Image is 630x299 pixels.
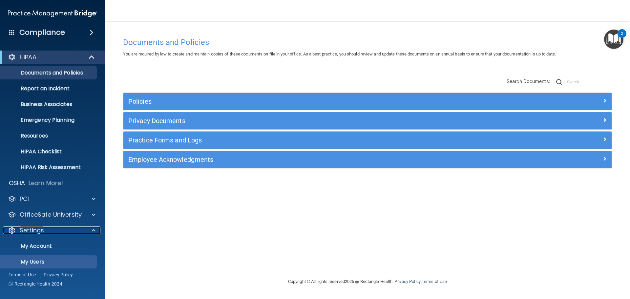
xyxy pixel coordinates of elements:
[19,28,65,37] h4: Compliance
[123,52,556,56] span: You are required by law to create and maintain copies of these documents on file in your office. ...
[4,85,94,92] p: Report an Incident
[4,101,94,108] p: Business Associates
[9,271,36,278] a: Terms of Use
[8,211,95,219] a: OfficeSafe University
[128,156,485,163] h5: Employee Acknowledgments
[604,30,623,49] button: Open Resource Center, 2 new notifications
[621,33,623,42] div: 2
[20,53,36,61] p: HIPAA
[9,281,62,287] span: Ⓒ Rectangle Health 2024
[128,135,607,145] a: Practice Forms and Logs
[29,179,63,187] p: Learn More!
[128,116,607,126] a: Privacy Documents
[248,271,487,292] div: Copyright © All rights reserved 2025 @ Rectangle Health | |
[4,243,94,249] p: My Account
[4,117,94,123] p: Emergency Planning
[128,98,485,105] h5: Policies
[394,279,420,284] a: Privacy Policy
[4,133,94,139] p: Resources
[8,7,97,20] img: PMB logo
[123,38,612,47] h4: Documents and Policies
[422,279,447,284] a: Terms of Use
[20,195,29,203] p: PCI
[4,164,94,171] p: HIPAA Risk Assessment
[128,96,607,107] a: Policies
[44,271,73,278] a: Privacy Policy
[4,148,94,155] p: HIPAA Checklist
[9,179,25,187] p: OSHA
[20,226,44,234] p: Settings
[556,79,562,85] img: ic-search.3b580494.png
[20,211,82,219] p: OfficeSafe University
[128,154,607,165] a: Employee Acknowledgments
[128,137,485,144] h5: Practice Forms and Logs
[4,259,94,265] p: My Users
[4,70,94,76] p: Documents and Policies
[8,226,95,234] a: Settings
[507,78,550,84] span: Search Documents:
[128,117,485,124] h5: Privacy Documents
[8,53,95,61] a: HIPAA
[516,252,622,279] iframe: Drift Widget Chat Controller
[567,77,612,87] input: Search
[8,195,95,203] a: PCI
